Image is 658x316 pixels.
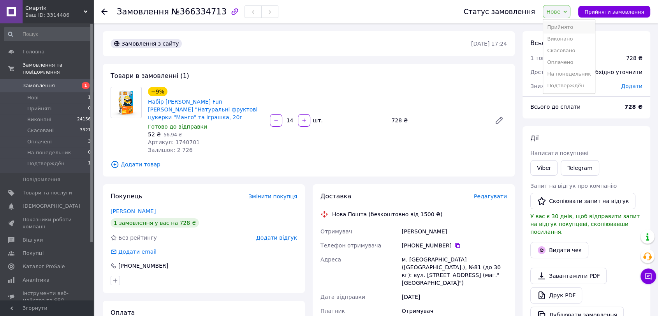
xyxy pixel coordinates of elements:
[23,277,49,284] span: Аналітика
[88,160,91,167] span: 1
[471,41,507,47] time: [DATE] 17:24
[23,82,55,89] span: Замовлення
[111,39,182,48] div: Замовлення з сайту
[88,138,91,145] span: 3
[543,68,595,80] li: На понедельник
[530,268,607,284] a: Завантажити PDF
[530,134,538,142] span: Дії
[248,193,297,199] span: Змінити покупця
[118,262,169,270] div: [PHONE_NUMBER]
[23,62,93,76] span: Замовлення та повідомлення
[256,235,297,241] span: Додати відгук
[148,139,200,145] span: Артикул: 1740701
[148,131,161,138] span: 52 ₴
[320,256,341,263] span: Адреса
[23,250,44,257] span: Покупці
[23,48,44,55] span: Головна
[27,160,64,167] span: Подтверждён
[101,8,107,16] div: Повернутися назад
[164,132,182,138] span: 56.94 ₴
[111,192,143,200] span: Покупець
[530,39,552,47] span: Всього
[400,252,508,290] div: м. [GEOGRAPHIC_DATA] ([GEOGRAPHIC_DATA].), №81 (до 30 кг): вул. [STREET_ADDRESS] (маг."[GEOGRAPHI...
[23,263,65,270] span: Каталог ProSale
[148,147,193,153] span: Залишок: 2 726
[27,127,54,134] span: Скасовані
[530,150,588,156] span: Написати покупцеві
[148,99,257,120] a: Набір [PERSON_NAME] Fun [PERSON_NAME] "Натуральні фруктові цукерки "Манго" та іграшка, 20г
[25,12,93,19] div: Ваш ID: 3314486
[23,290,72,304] span: Інструменти веб-майстра та SEO
[82,82,90,89] span: 1
[171,7,227,16] span: №366334713
[530,83,552,89] span: Знижка
[543,56,595,68] li: Оплачено
[626,54,642,62] div: 728 ₴
[88,149,91,156] span: 0
[311,117,324,124] div: шт.
[23,216,72,230] span: Показники роботи компанії
[530,287,582,304] a: Друк PDF
[77,116,91,123] span: 24156
[330,210,444,218] div: Нова Пошта (безкоштовно від 1500 ₴)
[27,149,71,156] span: На понедельник
[88,94,91,101] span: 1
[27,138,52,145] span: Оплачені
[23,237,43,244] span: Відгуки
[578,6,650,18] button: Прийняти замовлення
[491,113,507,128] a: Редагувати
[88,105,91,112] span: 0
[111,87,141,118] img: Набір Bob Snail Fun Равлик Боб "Натуральні фруктові цукерки "Манго" та іграшка, 20г
[640,268,656,284] button: Чат з покупцем
[23,203,80,210] span: [DEMOGRAPHIC_DATA]
[474,193,507,199] span: Редагувати
[402,242,507,249] div: [PHONE_NUMBER]
[530,104,581,110] span: Всього до сплати
[111,160,507,169] span: Додати товар
[148,124,207,130] span: Готово до відправки
[111,72,189,79] span: Товари в замовленні (1)
[400,224,508,238] div: [PERSON_NAME]
[530,69,557,75] span: Доставка
[27,94,39,101] span: Нові
[625,104,642,110] b: 728 ₴
[118,235,157,241] span: Без рейтингу
[25,5,84,12] span: Смартік
[530,55,552,61] span: 1 товар
[27,116,51,123] span: Виконані
[464,8,535,16] div: Статус замовлення
[530,183,617,189] span: Запит на відгук про компанію
[543,45,595,56] li: Скасовано
[543,33,595,45] li: Виконано
[27,105,51,112] span: Прийняті
[543,80,595,92] li: Подтверждён
[400,290,508,304] div: [DATE]
[561,160,599,176] a: Telegram
[584,9,644,15] span: Прийняти замовлення
[388,115,488,126] div: 728 ₴
[80,127,91,134] span: 3321
[110,248,157,256] div: Додати email
[111,208,156,214] a: [PERSON_NAME]
[530,242,588,258] button: Видати чек
[320,294,365,300] span: Дата відправки
[4,27,91,41] input: Пошук
[621,83,642,89] span: Додати
[320,192,351,200] span: Доставка
[530,160,558,176] a: Viber
[546,9,560,15] span: Нове
[530,193,635,209] button: Скопіювати запит на відгук
[111,218,199,228] div: 1 замовлення у вас на 728 ₴
[320,308,345,314] span: Платник
[117,7,169,16] span: Замовлення
[530,213,640,235] span: У вас є 30 днів, щоб відправити запит на відгук покупцеві, скопіювавши посилання.
[148,87,167,96] div: −9%
[543,21,595,33] li: Прийнято
[580,64,647,81] div: Необхідно уточнити
[320,242,381,249] span: Телефон отримувача
[23,189,72,196] span: Товари та послуги
[320,228,352,235] span: Отримувач
[23,176,60,183] span: Повідомлення
[118,248,157,256] div: Додати email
